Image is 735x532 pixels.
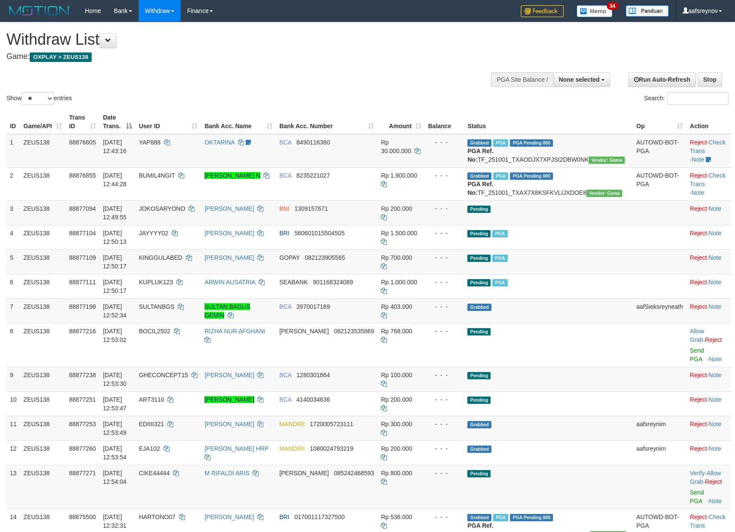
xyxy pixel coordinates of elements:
[467,181,493,196] b: PGA Ref. No:
[204,254,254,261] a: [PERSON_NAME]
[690,279,707,286] a: Reject
[690,470,721,485] span: ·
[428,327,461,335] div: - - -
[686,323,731,367] td: ·
[644,92,729,105] label: Search:
[99,110,136,134] th: Date Trans.: activate to sort column descending
[204,421,254,427] a: [PERSON_NAME]
[690,172,707,179] a: Reject
[69,372,96,378] span: 88877238
[467,172,491,180] span: Grabbed
[294,514,345,520] span: Copy 017001117327500 to clipboard
[103,328,127,343] span: [DATE] 12:53:02
[103,139,127,154] span: [DATE] 12:43:16
[464,134,633,168] td: TF_251001_TXAODJX7XPJSI2DBW0NK
[103,172,127,188] span: [DATE] 12:44:28
[690,396,707,403] a: Reject
[20,465,66,509] td: ZEUS138
[103,230,127,245] span: [DATE] 12:50:13
[607,2,618,10] span: 34
[103,470,127,485] span: [DATE] 12:54:04
[204,279,255,286] a: ARWIN AUSATRIA
[559,76,600,83] span: None selected
[310,445,353,452] span: Copy 1080024793219 to clipboard
[103,421,127,436] span: [DATE] 12:53:49
[69,303,96,310] span: 88877198
[633,416,686,440] td: aafsreynim
[521,5,564,17] img: Feedback.jpg
[69,445,96,452] span: 88877260
[139,172,175,179] span: BUMIL4NGIT
[294,205,328,212] span: Copy 1309157671 to clipboard
[6,416,20,440] td: 11
[690,254,707,261] a: Reject
[69,470,96,477] span: 88877271
[428,513,461,521] div: - - -
[589,157,625,164] span: Vendor URL: https://trx31.1velocity.biz
[428,371,461,379] div: - - -
[139,328,170,335] span: BOCIL2502
[65,110,99,134] th: Trans ID: activate to sort column ascending
[690,514,726,529] a: Check Trans
[690,372,707,378] a: Reject
[69,514,96,520] span: 88675500
[103,396,127,412] span: [DATE] 12:53:47
[296,396,330,403] span: Copy 4140034636 to clipboard
[296,172,330,179] span: Copy 8235221027 to clipboard
[279,205,289,212] span: BNI
[103,205,127,221] span: [DATE] 12:49:55
[709,396,722,403] a: Note
[686,134,731,168] td: · ·
[467,372,491,379] span: Pending
[428,171,461,180] div: - - -
[686,298,731,323] td: ·
[279,139,291,146] span: BCA
[690,205,707,212] a: Reject
[464,167,633,200] td: TF_251001_TXAX7X8KSFKVLIJXDOE8
[6,200,20,225] td: 3
[334,328,374,335] span: Copy 082123535869 to clipboard
[296,139,330,146] span: Copy 8490116380 to clipboard
[204,172,260,179] a: [PERSON_NAME] N
[428,469,461,477] div: - - -
[103,279,127,294] span: [DATE] 12:50:17
[690,470,705,477] a: Verify
[20,167,66,200] td: ZEUS138
[692,189,704,196] a: Note
[510,139,553,147] span: PGA Pending
[692,156,704,163] a: Note
[334,470,374,477] span: Copy 085242468593 to clipboard
[20,274,66,298] td: ZEUS138
[20,391,66,416] td: ZEUS138
[279,396,291,403] span: BCA
[204,470,249,477] a: M RIFALDI ARIS
[69,421,96,427] span: 88877253
[690,328,704,343] a: Allow Grab
[20,367,66,391] td: ZEUS138
[633,298,686,323] td: aafSieksreyneath
[628,72,696,87] a: Run Auto-Refresh
[279,279,308,286] span: SEABANK
[467,397,491,404] span: Pending
[6,274,20,298] td: 6
[709,303,722,310] a: Note
[6,134,20,168] td: 1
[6,31,482,48] h1: Withdraw List
[467,514,491,521] span: Grabbed
[492,255,507,262] span: Marked by aafpengsreynich
[6,92,72,105] label: Show entries
[709,230,722,237] a: Note
[381,205,412,212] span: Rp 200.000
[493,139,508,147] span: Marked by aafmaleo
[6,465,20,509] td: 13
[139,470,170,477] span: CIKE44444
[686,367,731,391] td: ·
[381,372,412,378] span: Rp 100.000
[6,52,482,61] h4: Game:
[139,514,176,520] span: HARTONO07
[381,514,412,520] span: Rp 536.000
[686,391,731,416] td: ·
[139,396,164,403] span: ART3110
[467,230,491,237] span: Pending
[686,274,731,298] td: ·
